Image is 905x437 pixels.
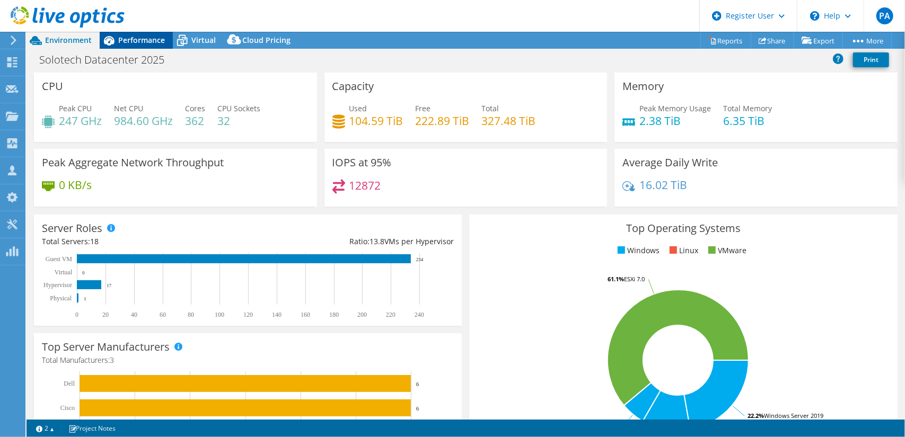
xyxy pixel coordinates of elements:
[59,179,92,191] h4: 0 KB/s
[853,52,889,67] a: Print
[64,380,75,387] text: Dell
[272,311,282,318] text: 140
[810,11,820,21] svg: \n
[764,412,823,420] tspan: Windows Server 2019
[82,270,85,275] text: 0
[876,7,893,24] span: PA
[622,81,664,92] h3: Memory
[131,311,137,318] text: 40
[29,422,61,435] a: 2
[706,245,747,256] li: VMware
[42,81,63,92] h3: CPU
[42,354,454,366] h4: Total Manufacturers:
[370,236,384,246] span: 13.8
[332,81,374,92] h3: Capacity
[59,115,102,127] h4: 247 GHz
[59,103,92,113] span: Peak CPU
[42,236,248,247] div: Total Servers:
[50,295,72,302] text: Physical
[102,311,109,318] text: 20
[191,35,216,45] span: Virtual
[723,115,772,127] h4: 6.35 TiB
[42,222,102,234] h3: Server Roles
[357,311,367,318] text: 200
[639,179,687,191] h4: 16.02 TiB
[118,35,165,45] span: Performance
[242,35,291,45] span: Cloud Pricing
[723,103,772,113] span: Total Memory
[416,103,431,113] span: Free
[45,35,92,45] span: Environment
[248,236,454,247] div: Ratio: VMs per Hypervisor
[700,32,751,49] a: Reports
[215,311,224,318] text: 100
[114,103,143,113] span: Net CPU
[34,54,181,66] h1: Solotech Datacenter 2025
[415,311,424,318] text: 240
[61,422,123,435] a: Project Notes
[114,115,173,127] h4: 984.60 GHz
[842,32,892,49] a: More
[615,245,660,256] li: Windows
[243,311,253,318] text: 120
[416,115,470,127] h4: 222.89 TiB
[482,103,499,113] span: Total
[667,245,699,256] li: Linux
[751,32,794,49] a: Share
[90,236,99,246] span: 18
[160,311,166,318] text: 60
[332,157,392,168] h3: IOPS at 95%
[75,311,78,318] text: 0
[55,269,73,276] text: Virtual
[482,115,536,127] h4: 327.48 TiB
[84,296,86,301] text: 1
[748,412,764,420] tspan: 22.2%
[416,381,419,387] text: 6
[329,311,339,318] text: 180
[217,115,260,127] h4: 32
[386,311,396,318] text: 220
[794,32,843,49] a: Export
[608,275,624,283] tspan: 61.1%
[185,115,205,127] h4: 362
[349,180,381,191] h4: 12872
[60,404,75,412] text: Cisco
[416,405,419,412] text: 6
[349,103,367,113] span: Used
[185,103,205,113] span: Cores
[301,311,310,318] text: 160
[639,115,711,127] h4: 2.38 TiB
[42,341,170,353] h3: Top Server Manufacturers
[622,157,718,168] h3: Average Daily Write
[416,257,424,262] text: 234
[188,311,194,318] text: 80
[217,103,260,113] span: CPU Sockets
[639,103,711,113] span: Peak Memory Usage
[42,157,224,168] h3: Peak Aggregate Network Throughput
[46,255,72,263] text: Guest VM
[43,281,72,289] text: Hypervisor
[110,355,114,365] span: 3
[107,283,112,288] text: 17
[477,222,889,234] h3: Top Operating Systems
[624,275,645,283] tspan: ESXi 7.0
[349,115,403,127] h4: 104.59 TiB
